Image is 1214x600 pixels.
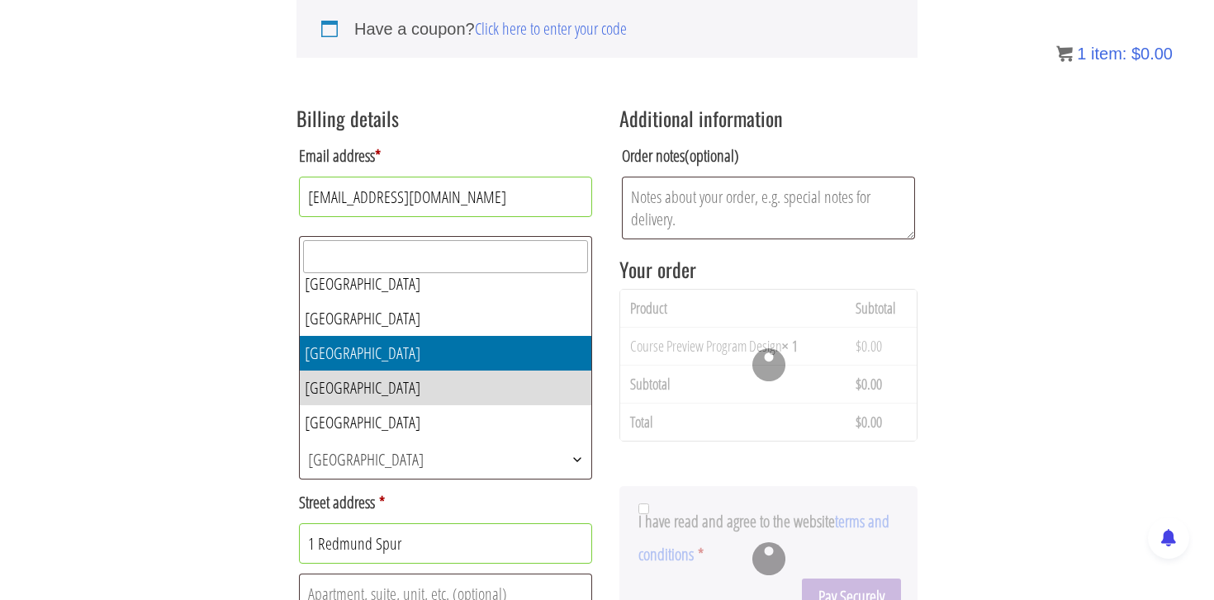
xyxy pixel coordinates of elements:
[619,465,918,480] iframe: PayPal Message 1
[300,267,591,301] li: [GEOGRAPHIC_DATA]
[299,523,592,564] input: House number and street name
[300,301,591,336] li: [GEOGRAPHIC_DATA]
[619,258,918,280] h3: Your order
[300,440,591,479] span: New Zealand
[1056,45,1073,62] img: icon11.png
[1091,45,1126,63] span: item:
[299,486,592,519] label: Street address
[619,107,918,129] h3: Additional information
[299,227,434,260] label: First name
[457,227,592,260] label: Last name
[300,405,591,440] li: [GEOGRAPHIC_DATA]
[300,440,591,475] li: [GEOGRAPHIC_DATA]
[299,139,592,172] label: Email address
[685,144,739,167] span: (optional)
[299,439,592,480] span: Country / Region
[1131,45,1173,63] bdi: 0.00
[622,139,915,172] label: Order notes
[300,336,591,371] li: [GEOGRAPHIC_DATA]
[1056,45,1173,63] a: 1 item: $0.00
[300,371,591,405] li: [GEOGRAPHIC_DATA]
[475,17,627,40] a: Click here to enter your code
[1077,45,1086,63] span: 1
[1131,45,1140,63] span: $
[296,107,595,129] h3: Billing details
